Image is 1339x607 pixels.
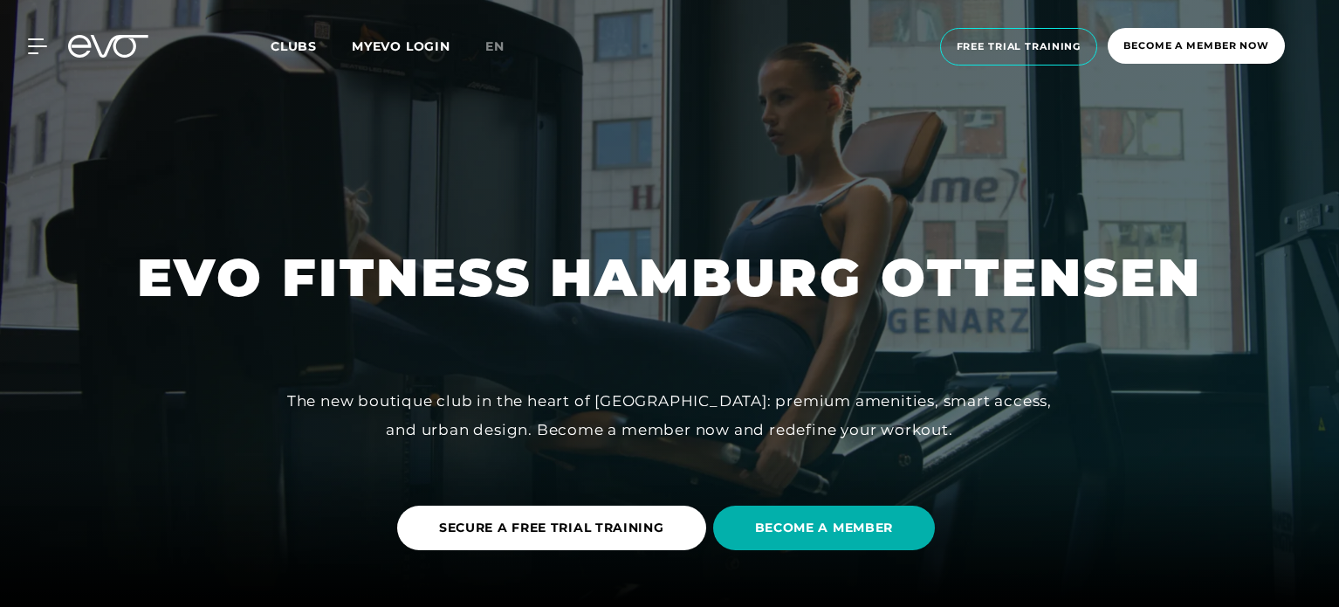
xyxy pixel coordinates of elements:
[713,493,943,563] a: BECOME A MEMBER
[485,38,505,54] font: en
[485,37,525,57] a: en
[352,38,450,54] a: MYEVO LOGIN
[755,520,894,535] font: BECOME A MEMBER
[271,38,352,54] a: Clubs
[137,245,1202,309] font: EVO FITNESS HAMBURG OTTENSEN
[935,28,1103,66] a: Free trial training
[271,38,317,54] font: Clubs
[957,40,1081,52] font: Free trial training
[1102,28,1290,66] a: Become a member now
[287,392,1052,438] font: The new boutique club in the heart of [GEOGRAPHIC_DATA]: premium amenities, smart access, and urb...
[1123,39,1269,52] font: Become a member now
[439,520,664,535] font: SECURE A FREE TRIAL TRAINING
[397,493,713,563] a: SECURE A FREE TRIAL TRAINING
